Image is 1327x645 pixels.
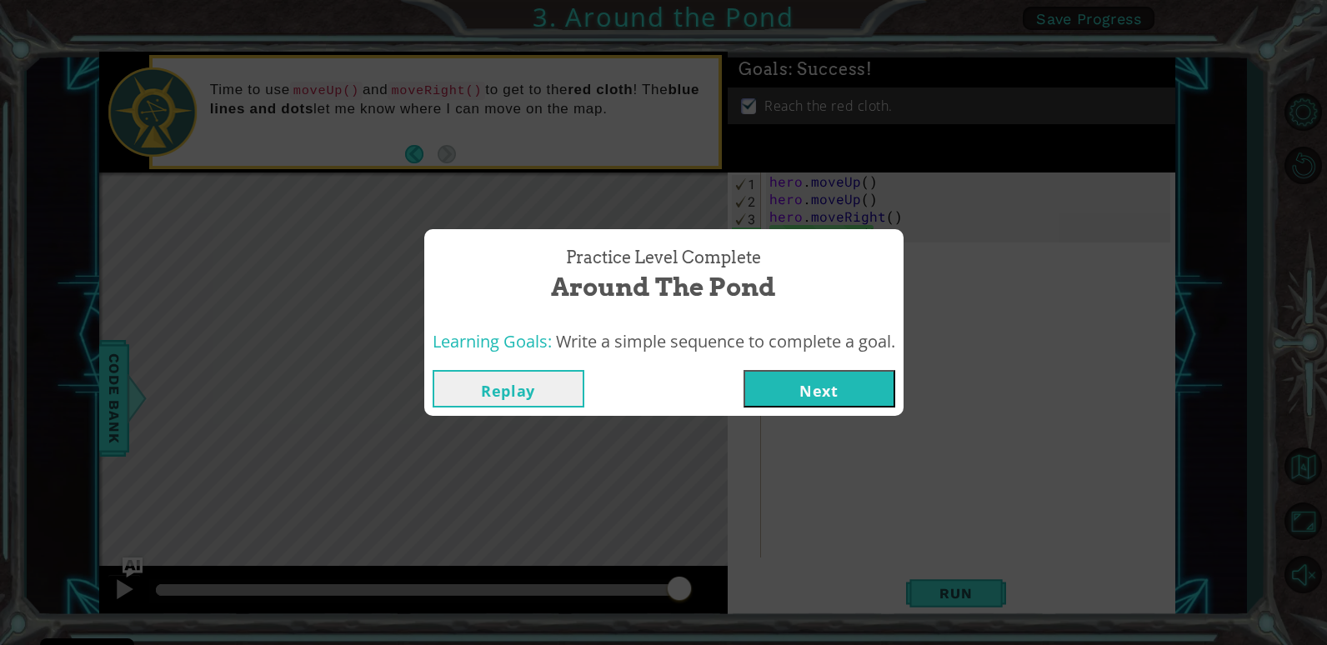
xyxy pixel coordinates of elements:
span: Learning Goals: [433,330,552,352]
button: Next [744,370,895,407]
span: Write a simple sequence to complete a goal. [556,330,895,352]
span: Around the Pond [551,269,776,305]
button: Replay [433,370,584,407]
span: Practice Level Complete [566,246,761,270]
